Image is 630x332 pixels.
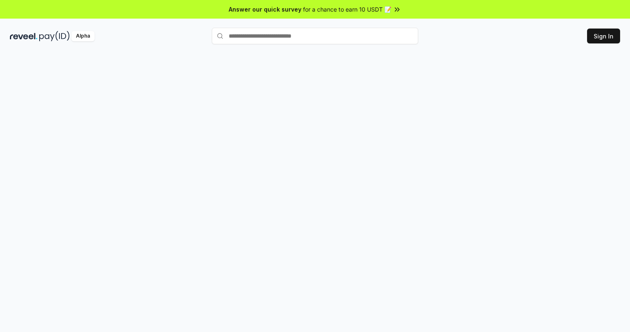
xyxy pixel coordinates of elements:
span: Answer our quick survey [229,5,301,14]
div: Alpha [71,31,95,41]
img: reveel_dark [10,31,38,41]
span: for a chance to earn 10 USDT 📝 [303,5,391,14]
img: pay_id [39,31,70,41]
button: Sign In [587,29,620,43]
